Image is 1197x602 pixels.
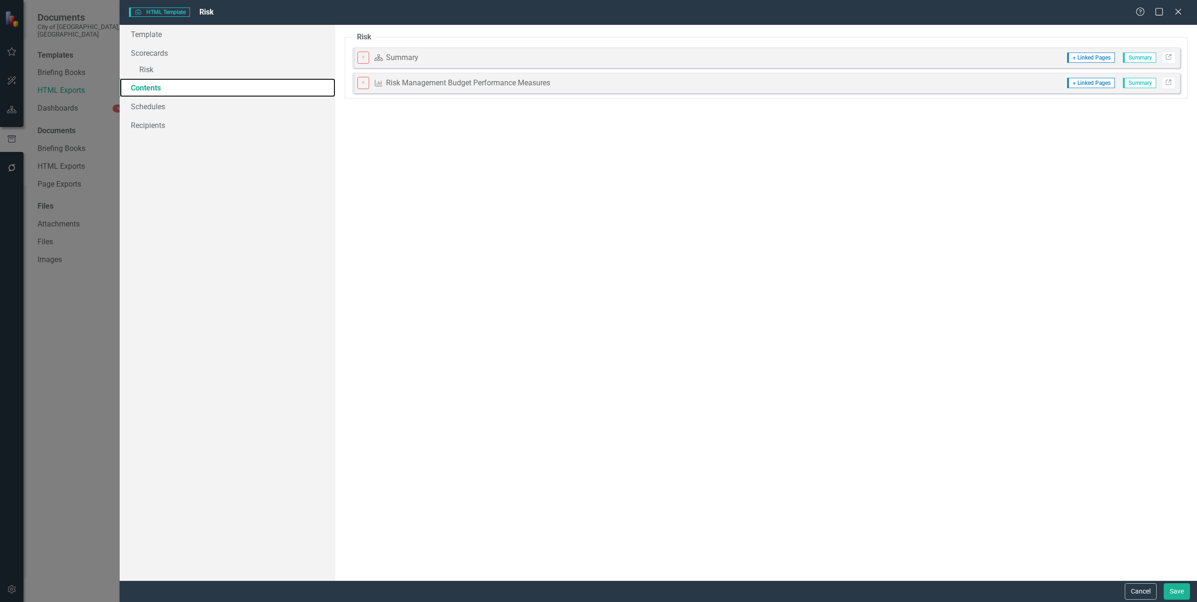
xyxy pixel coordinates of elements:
div: Summary [386,53,418,63]
span: Summary [1123,53,1156,63]
span: HTML Template [129,8,189,17]
span: Summary [1123,78,1156,88]
a: Schedules [120,97,335,116]
div: Risk Management Budget Performance Measures [386,78,550,89]
button: Save [1164,583,1190,600]
span: + Linked Pages [1067,53,1115,63]
a: Contents [120,78,335,97]
button: Cancel [1125,583,1157,600]
span: + Linked Pages [1067,78,1115,88]
span: Risk [199,8,214,16]
a: Scorecards [120,44,335,62]
a: Recipients [120,116,335,135]
legend: Risk [352,32,376,43]
a: Risk [120,62,335,79]
a: Template [120,25,335,44]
